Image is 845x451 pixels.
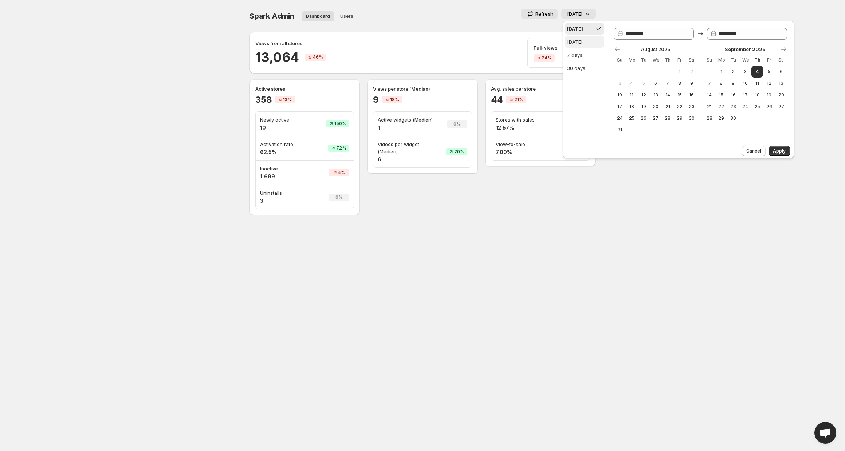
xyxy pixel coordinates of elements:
[638,89,650,101] button: Tuesday August 12 2025
[685,89,697,101] button: Saturday August 16 2025
[614,54,626,66] th: Sunday
[742,80,748,86] span: 10
[730,104,736,110] span: 23
[542,55,552,61] span: 24%
[255,85,354,92] p: Active stores
[727,66,739,78] button: Tuesday September 2 2025
[638,101,650,112] button: Tuesday August 19 2025
[662,101,674,112] button: Thursday August 21 2025
[638,54,650,66] th: Tuesday
[676,104,683,110] span: 22
[373,85,472,92] p: Views per store (Median)
[685,101,697,112] button: Saturday August 23 2025
[378,156,437,163] h4: 6
[754,57,760,63] span: Th
[653,57,659,63] span: We
[706,115,712,121] span: 28
[685,78,697,89] button: Saturday August 9 2025
[641,104,647,110] span: 19
[638,112,650,124] button: Tuesday August 26 2025
[739,101,751,112] button: Wednesday September 24 2025
[688,69,695,75] span: 2
[629,104,635,110] span: 18
[496,141,548,148] p: View-to-sale
[260,141,307,148] p: Activation rate
[260,189,307,197] p: Uninstalls
[260,116,307,123] p: Newly active
[703,78,715,89] button: Sunday September 7 2025
[650,112,662,124] button: Wednesday August 27 2025
[673,78,685,89] button: Friday August 8 2025
[739,89,751,101] button: Wednesday September 17 2025
[688,104,695,110] span: 23
[766,57,772,63] span: Fr
[742,104,748,110] span: 24
[626,101,638,112] button: Monday August 18 2025
[514,97,523,103] span: 21%
[662,89,674,101] button: Thursday August 14 2025
[739,54,751,66] th: Wednesday
[766,69,772,75] span: 5
[778,104,784,110] span: 27
[763,89,775,101] button: Friday September 19 2025
[769,146,790,156] button: Apply
[650,89,662,101] button: Wednesday August 13 2025
[730,92,736,98] span: 16
[614,112,626,124] button: Sunday August 24 2025
[662,78,674,89] button: Thursday August 7 2025
[336,145,346,151] span: 72%
[567,10,582,17] p: [DATE]
[260,197,307,205] h4: 3
[665,115,671,121] span: 28
[742,69,748,75] span: 3
[653,80,659,86] span: 6
[614,101,626,112] button: Sunday August 17 2025
[650,78,662,89] button: Wednesday August 6 2025
[751,54,763,66] th: Thursday
[688,92,695,98] span: 16
[390,97,399,103] span: 18%
[715,66,727,78] button: Monday September 1 2025
[703,89,715,101] button: Sunday September 14 2025
[730,115,736,121] span: 30
[255,48,299,66] h2: 13,064
[626,78,638,89] button: Monday August 4 2025
[565,36,604,48] button: [DATE]
[561,9,596,19] button: [DATE]
[751,89,763,101] button: Thursday September 18 2025
[653,115,659,121] span: 27
[626,54,638,66] th: Monday
[763,78,775,89] button: Friday September 12 2025
[739,66,751,78] button: Wednesday September 3 2025
[706,80,712,86] span: 7
[775,89,787,101] button: Saturday September 20 2025
[754,80,760,86] span: 11
[641,57,647,63] span: Tu
[283,97,292,103] span: 13%
[730,69,736,75] span: 2
[665,104,671,110] span: 21
[715,112,727,124] button: Monday September 29 2025
[754,92,760,98] span: 18
[491,85,590,92] p: Avg. sales per store
[685,112,697,124] button: Saturday August 30 2025
[715,78,727,89] button: Monday September 8 2025
[715,89,727,101] button: Monday September 15 2025
[641,115,647,121] span: 26
[718,57,724,63] span: Mo
[612,44,622,54] button: Show previous month, July 2025
[766,92,772,98] span: 19
[260,124,307,131] h4: 10
[565,49,604,61] button: 7 days
[718,115,724,121] span: 29
[751,101,763,112] button: Thursday September 25 2025
[766,104,772,110] span: 26
[673,54,685,66] th: Friday
[617,104,623,110] span: 17
[718,104,724,110] span: 22
[751,66,763,78] button: Start of range Today Thursday September 4 2025
[673,89,685,101] button: Friday August 15 2025
[778,92,784,98] span: 20
[496,116,548,123] p: Stores with sales
[676,57,683,63] span: Fr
